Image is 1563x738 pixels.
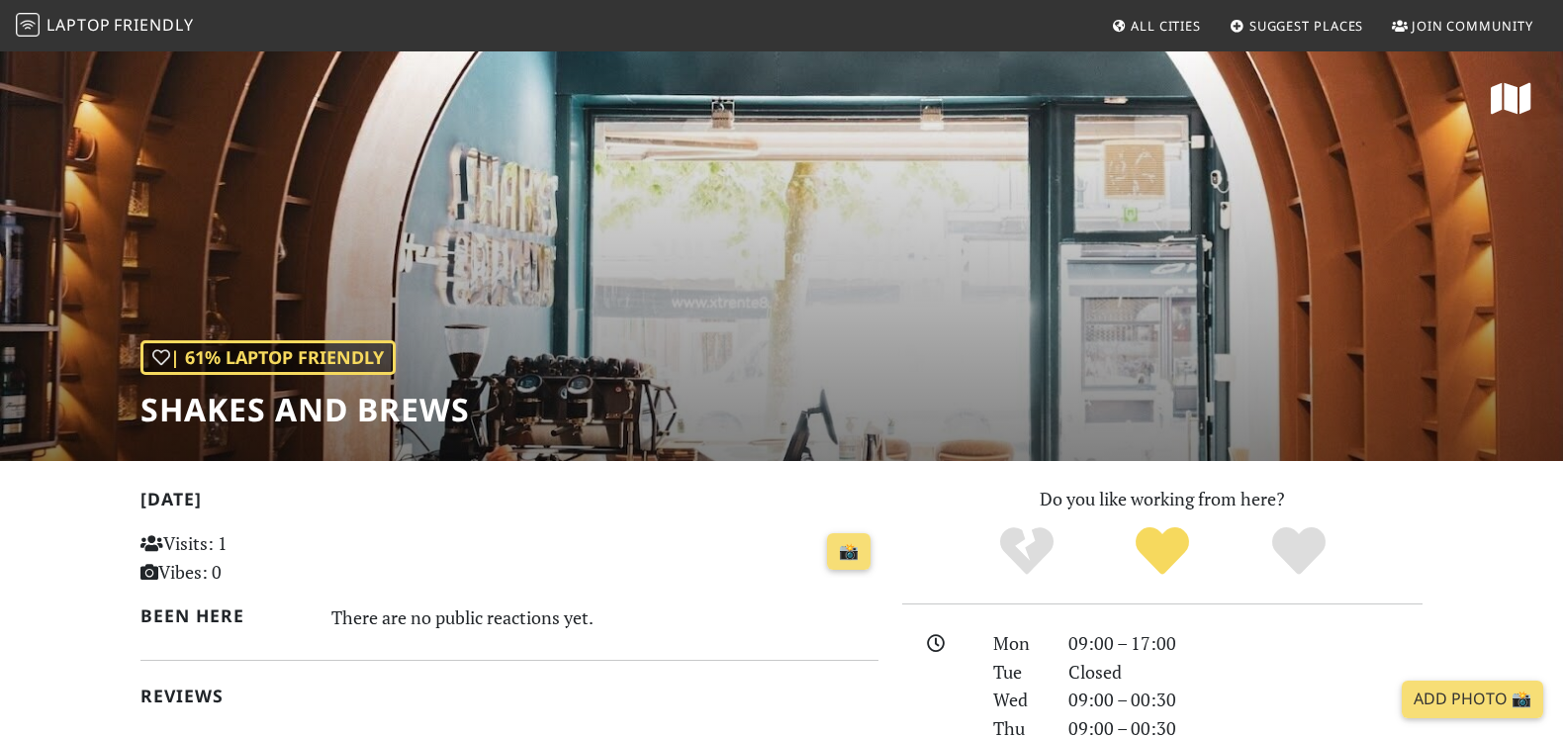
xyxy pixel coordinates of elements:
a: All Cities [1103,8,1209,44]
p: Do you like working from here? [902,485,1423,513]
div: Yes [1094,524,1231,579]
div: Mon [981,629,1057,658]
span: Join Community [1412,17,1533,35]
span: Friendly [114,14,193,36]
div: Closed [1057,658,1434,687]
span: All Cities [1131,17,1201,35]
a: Add Photo 📸 [1402,681,1543,718]
div: 09:00 – 00:30 [1057,686,1434,714]
div: 09:00 – 17:00 [1057,629,1434,658]
span: Suggest Places [1249,17,1364,35]
div: Wed [981,686,1057,714]
a: 📸 [827,533,871,571]
div: There are no public reactions yet. [331,601,879,633]
h2: Reviews [140,686,878,706]
span: Laptop [46,14,111,36]
div: Tue [981,658,1057,687]
h2: [DATE] [140,489,878,517]
img: LaptopFriendly [16,13,40,37]
div: | 61% Laptop Friendly [140,340,396,375]
a: LaptopFriendly LaptopFriendly [16,9,194,44]
p: Visits: 1 Vibes: 0 [140,529,371,587]
div: No [959,524,1095,579]
a: Join Community [1384,8,1541,44]
h1: Shakes and Brews [140,391,470,428]
a: Suggest Places [1222,8,1372,44]
div: Definitely! [1231,524,1367,579]
h2: Been here [140,605,308,626]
